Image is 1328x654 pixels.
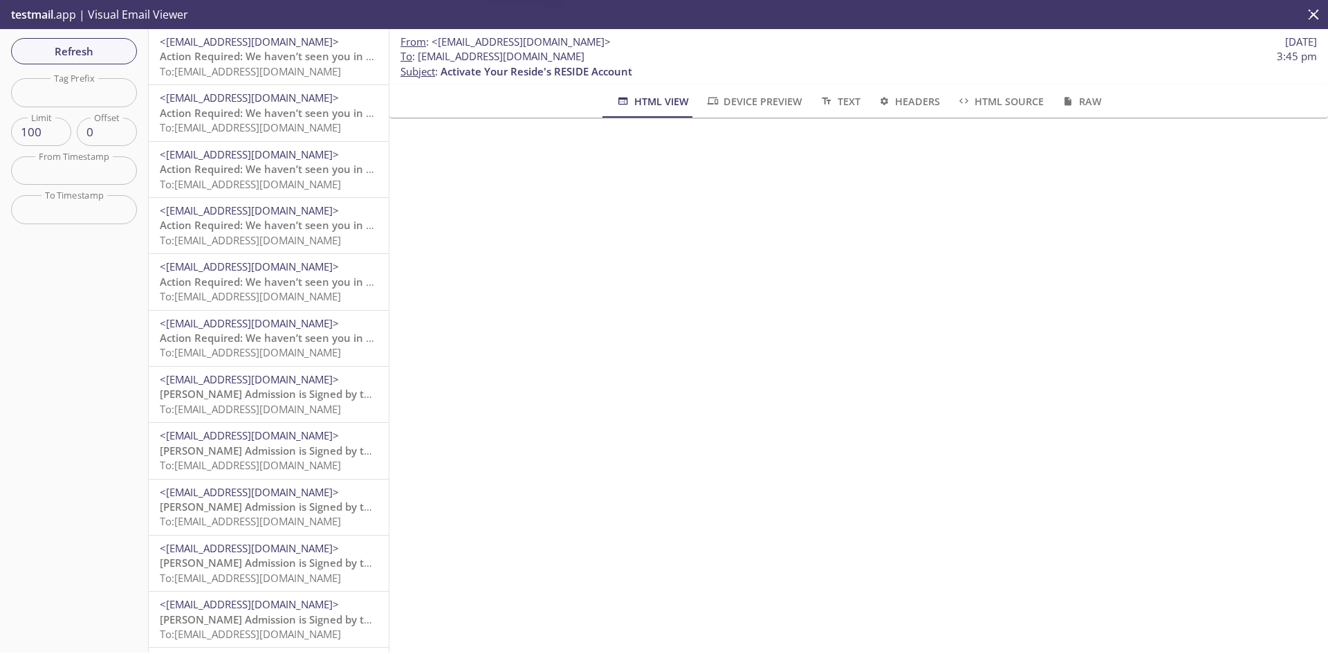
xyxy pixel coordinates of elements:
span: [DATE] [1285,35,1317,49]
div: <[EMAIL_ADDRESS][DOMAIN_NAME]>[PERSON_NAME] Admission is Signed by the ResidentTo:[EMAIL_ADDRESS]... [149,423,389,478]
span: <[EMAIL_ADDRESS][DOMAIN_NAME]> [160,372,339,386]
span: testmail [11,7,53,22]
span: <[EMAIL_ADDRESS][DOMAIN_NAME]> [160,147,339,161]
div: <[EMAIL_ADDRESS][DOMAIN_NAME]>Action Required: We haven’t seen you in your Reside account lately!... [149,29,389,84]
div: <[EMAIL_ADDRESS][DOMAIN_NAME]>[PERSON_NAME] Admission is Signed by the ResidentTo:[EMAIL_ADDRESS]... [149,480,389,535]
span: Refresh [22,42,126,60]
span: To: [EMAIL_ADDRESS][DOMAIN_NAME] [160,345,341,359]
span: <[EMAIL_ADDRESS][DOMAIN_NAME]> [160,260,339,273]
span: HTML Source [957,93,1044,110]
button: Refresh [11,38,137,64]
div: <[EMAIL_ADDRESS][DOMAIN_NAME]>Action Required: We haven’t seen you in your Reside account lately!... [149,198,389,253]
div: <[EMAIL_ADDRESS][DOMAIN_NAME]>[PERSON_NAME] Admission is Signed by the ResidentTo:[EMAIL_ADDRESS]... [149,592,389,647]
span: To: [EMAIL_ADDRESS][DOMAIN_NAME] [160,233,341,247]
span: <[EMAIL_ADDRESS][DOMAIN_NAME]> [160,485,339,499]
span: <[EMAIL_ADDRESS][DOMAIN_NAME]> [160,541,339,555]
span: Action Required: We haven’t seen you in your Reside account lately! [160,331,501,345]
div: <[EMAIL_ADDRESS][DOMAIN_NAME]>[PERSON_NAME] Admission is Signed by the ResidentTo:[EMAIL_ADDRESS]... [149,367,389,422]
span: Subject [400,64,435,78]
div: <[EMAIL_ADDRESS][DOMAIN_NAME]>Action Required: We haven’t seen you in your Reside account lately!... [149,142,389,197]
span: 3:45 pm [1277,49,1317,64]
span: To: [EMAIL_ADDRESS][DOMAIN_NAME] [160,627,341,641]
span: <[EMAIL_ADDRESS][DOMAIN_NAME]> [160,35,339,48]
div: <[EMAIL_ADDRESS][DOMAIN_NAME]>Action Required: We haven’t seen you in your Reside account lately!... [149,85,389,140]
span: To: [EMAIL_ADDRESS][DOMAIN_NAME] [160,571,341,585]
span: To [400,49,412,63]
span: To: [EMAIL_ADDRESS][DOMAIN_NAME] [160,402,341,416]
div: <[EMAIL_ADDRESS][DOMAIN_NAME]>Action Required: We haven’t seen you in your Reside account lately!... [149,311,389,366]
span: Raw [1060,93,1101,110]
span: Action Required: We haven’t seen you in your Reside account lately! [160,49,501,63]
span: To: [EMAIL_ADDRESS][DOMAIN_NAME] [160,120,341,134]
span: From [400,35,426,48]
span: Text [819,93,860,110]
span: Device Preview [705,93,802,110]
span: <[EMAIL_ADDRESS][DOMAIN_NAME]> [160,91,339,105]
span: [PERSON_NAME] Admission is Signed by the Resident [160,612,424,626]
span: To: [EMAIL_ADDRESS][DOMAIN_NAME] [160,458,341,472]
span: [PERSON_NAME] Admission is Signed by the Resident [160,387,424,401]
span: Action Required: We haven’t seen you in your Reside account lately! [160,218,501,232]
span: : [400,35,611,49]
span: To: [EMAIL_ADDRESS][DOMAIN_NAME] [160,177,341,191]
span: HTML View [616,93,688,110]
div: <[EMAIL_ADDRESS][DOMAIN_NAME]>Action Required: We haven’t seen you in your Reside account lately!... [149,254,389,309]
span: <[EMAIL_ADDRESS][DOMAIN_NAME]> [160,597,339,611]
span: Action Required: We haven’t seen you in your Reside account lately! [160,106,501,120]
span: Action Required: We haven’t seen you in your Reside account lately! [160,275,501,289]
span: <[EMAIL_ADDRESS][DOMAIN_NAME]> [432,35,611,48]
div: <[EMAIL_ADDRESS][DOMAIN_NAME]>[PERSON_NAME] Admission is Signed by the ResidentTo:[EMAIL_ADDRESS]... [149,536,389,591]
span: To: [EMAIL_ADDRESS][DOMAIN_NAME] [160,64,341,78]
span: <[EMAIL_ADDRESS][DOMAIN_NAME]> [160,428,339,442]
span: : [EMAIL_ADDRESS][DOMAIN_NAME] [400,49,584,64]
span: [PERSON_NAME] Admission is Signed by the Resident [160,500,424,514]
span: To: [EMAIL_ADDRESS][DOMAIN_NAME] [160,289,341,303]
span: [PERSON_NAME] Admission is Signed by the Resident [160,556,424,570]
span: [PERSON_NAME] Admission is Signed by the Resident [160,444,424,457]
span: <[EMAIL_ADDRESS][DOMAIN_NAME]> [160,316,339,330]
span: To: [EMAIL_ADDRESS][DOMAIN_NAME] [160,514,341,528]
span: Headers [877,93,940,110]
span: Action Required: We haven’t seen you in your Reside account lately! [160,162,501,176]
span: Activate Your Reside's RESIDE Account [441,64,632,78]
span: <[EMAIL_ADDRESS][DOMAIN_NAME]> [160,203,339,217]
p: : [400,49,1317,79]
